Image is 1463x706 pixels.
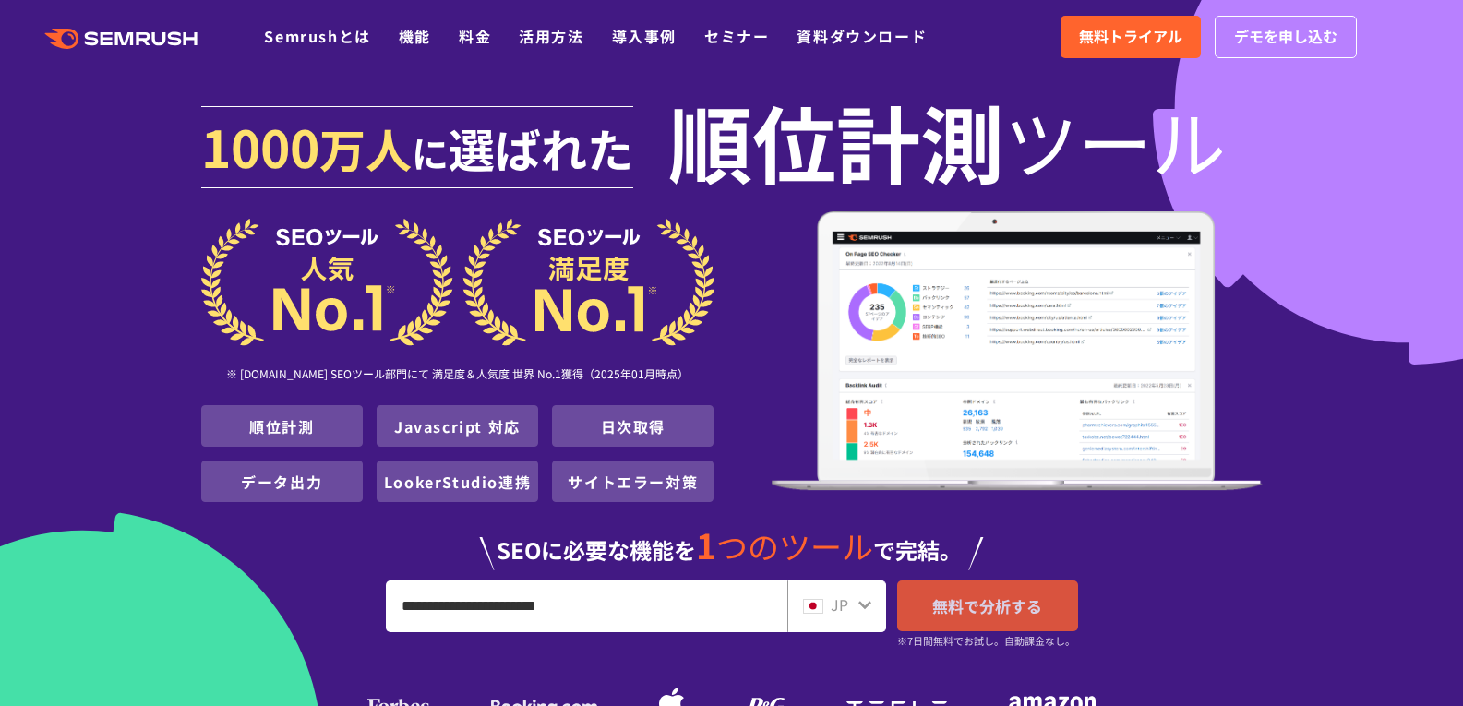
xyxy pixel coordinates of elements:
a: 活用方法 [519,25,583,47]
a: 機能 [399,25,431,47]
input: URL、キーワードを入力してください [387,581,786,631]
a: 無料トライアル [1061,16,1201,58]
a: 資料ダウンロード [797,25,927,47]
span: に [412,126,449,179]
a: 順位計測 [249,415,314,437]
span: JP [831,593,848,616]
a: 日次取得 [601,415,666,437]
span: 順位計測 [668,103,1004,177]
a: 料金 [459,25,491,47]
span: 選ばれた [449,114,633,181]
span: 1 [696,520,716,569]
a: 無料で分析する [897,580,1078,631]
span: 無料で分析する [932,594,1042,617]
span: で完結。 [873,533,962,566]
span: デモを申し込む [1234,25,1337,49]
a: データ出力 [241,471,322,493]
small: ※7日間無料でお試し。自動課金なし。 [897,632,1075,650]
span: ツール [1004,103,1226,177]
span: つのツール [716,523,873,568]
a: セミナー [704,25,769,47]
a: Javascript 対応 [394,415,521,437]
div: SEOに必要な機能を [201,509,1263,570]
a: デモを申し込む [1215,16,1357,58]
a: LookerStudio連携 [384,471,531,493]
div: ※ [DOMAIN_NAME] SEOツール部門にて 満足度＆人気度 世界 No.1獲得（2025年01月時点） [201,346,714,405]
span: 万人 [319,114,412,181]
span: 無料トライアル [1079,25,1182,49]
a: サイトエラー対策 [568,471,698,493]
span: 1000 [201,109,319,183]
a: Semrushとは [264,25,370,47]
a: 導入事例 [612,25,677,47]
